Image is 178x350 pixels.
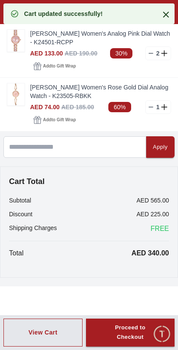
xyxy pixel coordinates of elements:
p: Shipping Charges [9,224,57,234]
p: AED 340.00 [132,248,169,258]
p: AED 565.00 [137,196,169,205]
em: Minimize [152,9,169,26]
span: AED 185.00 [61,104,94,111]
img: ... [7,30,25,52]
div: Chat Widget [153,325,172,344]
span: AED 133.00 [30,50,63,57]
p: AED 225.00 [137,210,169,218]
img: ... [7,83,25,105]
div: Conversation [88,320,177,349]
div: Cart updated successfully! [24,9,103,18]
span: Add to Gift Wrap [43,62,76,71]
button: View Cart [3,319,83,347]
button: Addto Gift Wrap [30,60,79,72]
p: Total [9,248,24,258]
div: Home [1,320,86,349]
div: Proceed to Checkout [101,323,159,343]
span: Chat with us now [38,271,154,282]
span: FREE [150,224,169,234]
a: [PERSON_NAME] Women's Rose Gold Dial Analog Watch - K23505-RBKK [30,83,171,100]
span: Home [35,339,52,346]
div: Find your dream watch—experts ready to assist! [9,231,169,249]
a: [PERSON_NAME] Women's Analog Pink Dial Watch - K24501-RCPP [30,29,171,46]
span: 60% [108,102,131,112]
span: Add to Gift Wrap [43,116,76,124]
button: Addto Gift Wrap [30,114,79,126]
h4: Cart Total [9,175,169,187]
div: View Cart [28,328,57,337]
span: AED 190.00 [64,50,97,57]
p: Subtotal [9,196,31,205]
div: Apply [153,142,168,152]
div: Timehousecompany [9,210,163,227]
img: Company logo [9,9,26,26]
p: Discount [9,210,32,218]
span: Conversation [113,339,152,346]
span: AED 74.00 [30,104,59,111]
div: Chat with us now [9,260,169,294]
button: Apply [146,136,175,158]
button: Proceed to Checkout [86,319,175,347]
span: 30% [110,48,132,58]
p: 2 [154,49,161,58]
p: 1 [154,103,161,111]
